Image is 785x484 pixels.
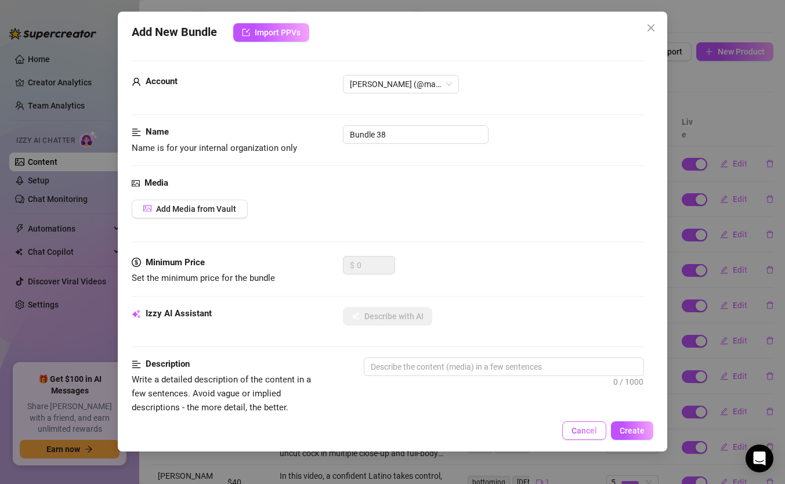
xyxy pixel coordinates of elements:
span: user [132,75,141,89]
button: Create [611,421,653,440]
span: picture [132,176,140,190]
span: Add New Bundle [132,23,217,42]
strong: Name [146,127,169,137]
span: Cancel [571,426,597,435]
span: picture [143,204,151,212]
button: Import PPVs [233,23,309,42]
span: Create [620,426,645,435]
button: Close [642,19,660,37]
span: Name is for your internal organization only [132,143,297,153]
button: Describe with AI [343,307,432,326]
span: Set the minimum price for the bundle [132,273,275,283]
span: align-left [132,357,141,371]
div: Open Intercom Messenger [746,445,773,472]
button: Add Media from Vault [132,200,248,218]
strong: Account [146,76,178,86]
strong: Izzy AI Assistant [146,308,212,319]
span: align-left [132,125,141,139]
span: Import PPVs [255,28,301,37]
span: Close [642,23,660,32]
span: Mateo (@mateoescobar) [350,75,452,93]
span: import [242,28,250,37]
button: Cancel [562,421,606,440]
strong: Description [146,359,190,369]
span: Write a detailed description of the content in a few sentences. Avoid vague or implied descriptio... [132,374,311,439]
span: dollar [132,256,141,270]
span: close [646,23,656,32]
strong: Minimum Price [146,257,205,268]
input: Enter a name [343,125,489,144]
span: Add Media from Vault [156,204,236,214]
strong: Media [144,178,168,188]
